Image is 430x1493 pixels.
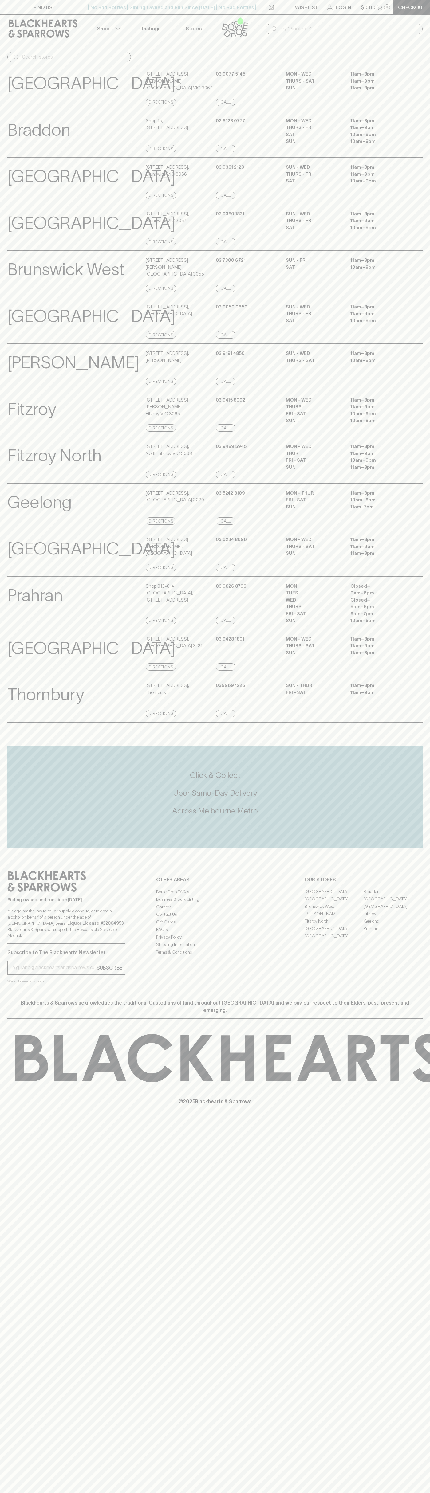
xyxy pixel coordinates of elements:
p: We will never spam you [7,978,125,984]
div: Call to action block [7,746,423,848]
p: 03 9077 5145 [216,71,245,78]
a: Call [216,517,235,525]
a: Brunswick West [305,903,364,910]
p: 10am – 8pm [350,357,406,364]
p: Subscribe to The Blackhearts Newsletter [7,949,125,956]
p: THUR [286,450,341,457]
p: Fitzroy [7,397,56,422]
p: THURS - SAT [286,357,341,364]
a: FAQ's [156,926,274,933]
p: SUN [286,617,341,624]
p: Login [336,4,351,11]
p: 03 7300 6721 [216,257,246,264]
p: 03 9381 2129 [216,164,244,171]
p: THURS - SAT [286,78,341,85]
a: Call [216,192,235,199]
p: Sun - Thur [286,682,341,689]
a: Business & Bulk Gifting [156,896,274,903]
a: Call [216,285,235,292]
p: [STREET_ADDRESS] , North Fitzroy VIC 3068 [146,443,192,457]
a: Directions [146,663,176,671]
p: [STREET_ADDRESS] , Thornbury [146,682,189,696]
a: Directions [146,617,176,624]
a: Call [216,617,235,624]
p: Checkout [398,4,426,11]
p: Tastings [141,25,160,32]
p: 11am – 8pm [350,536,406,543]
p: SUBSCRIBE [97,964,123,971]
a: Directions [146,192,176,199]
p: MON - WED [286,117,341,124]
p: 11am – 9pm [350,310,406,317]
p: 11am – 8pm [350,682,406,689]
p: Stores [186,25,202,32]
p: 11am – 8pm [350,636,406,643]
a: Call [216,99,235,106]
p: MON [286,583,341,590]
p: 10am – 9pm [350,457,406,464]
p: [STREET_ADDRESS][PERSON_NAME] , [GEOGRAPHIC_DATA] VIC 3067 [146,71,214,92]
p: OTHER AREAS [156,876,274,883]
button: SUBSCRIBE [94,961,125,974]
p: 0399697225 [216,682,245,689]
a: Call [216,238,235,245]
p: $0.00 [361,4,376,11]
p: [PERSON_NAME] [7,350,140,375]
a: [GEOGRAPHIC_DATA] [305,925,364,932]
p: 11am – 9pm [350,403,406,410]
p: [STREET_ADDRESS] , Brunswick VIC 3057 [146,210,189,224]
p: THURS - FRI [286,124,341,131]
p: Sibling owned and run since [DATE] [7,897,125,903]
p: It is against the law to sell or supply alcohol to, or to obtain alcohol on behalf of a person un... [7,908,125,939]
a: Careers [156,903,274,911]
p: 10am – 5pm [350,617,406,624]
p: SUN - WED [286,350,341,357]
p: [GEOGRAPHIC_DATA] [7,304,175,329]
p: 03 9380 1831 [216,210,244,217]
p: 0 [386,6,388,9]
p: 9am – 6pm [350,590,406,597]
a: Call [216,145,235,152]
p: THURS [286,603,341,610]
p: THURS - FRI [286,171,341,178]
p: Closed – [350,597,406,604]
a: Call [216,424,235,432]
p: Geelong [7,490,72,515]
p: 11am – 8pm [350,84,406,92]
p: 11am – 8pm [350,397,406,404]
p: 11am – 9pm [350,543,406,550]
a: Shipping Information [156,941,274,948]
p: SAT [286,131,341,138]
p: THURS - FRI [286,217,341,224]
p: SUN [286,504,341,511]
p: [STREET_ADDRESS][PERSON_NAME] , Fitzroy VIC 3065 [146,397,214,417]
p: [GEOGRAPHIC_DATA] [7,164,175,189]
a: Contact Us [156,911,274,918]
p: THURS - FRI [286,310,341,317]
a: Call [216,710,235,717]
p: 11am – 9pm [350,124,406,131]
p: Closed – [350,583,406,590]
p: 11am – 8pm [350,257,406,264]
p: SAT [286,264,341,271]
p: 03 9489 5945 [216,443,247,450]
p: 11am – 8pm [350,464,406,471]
p: [STREET_ADDRESS] , [GEOGRAPHIC_DATA] 3220 [146,490,204,504]
a: [GEOGRAPHIC_DATA] [364,903,423,910]
p: 10am – 8pm [350,417,406,424]
p: Wishlist [295,4,318,11]
a: Fitzroy North [305,918,364,925]
a: Directions [146,99,176,106]
p: SUN - WED [286,210,341,217]
p: SUN [286,138,341,145]
p: [STREET_ADDRESS] , Brunswick VIC 3056 [146,164,189,178]
p: FRI - SAT [286,457,341,464]
p: SAT [286,178,341,185]
p: Fitzroy North [7,443,101,468]
p: THURS [286,403,341,410]
p: [STREET_ADDRESS] , [GEOGRAPHIC_DATA] 3121 [146,636,202,649]
p: SUN - WED [286,164,341,171]
p: 02 6128 0777 [216,117,245,124]
p: TUES [286,590,341,597]
p: 10am – 8pm [350,138,406,145]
